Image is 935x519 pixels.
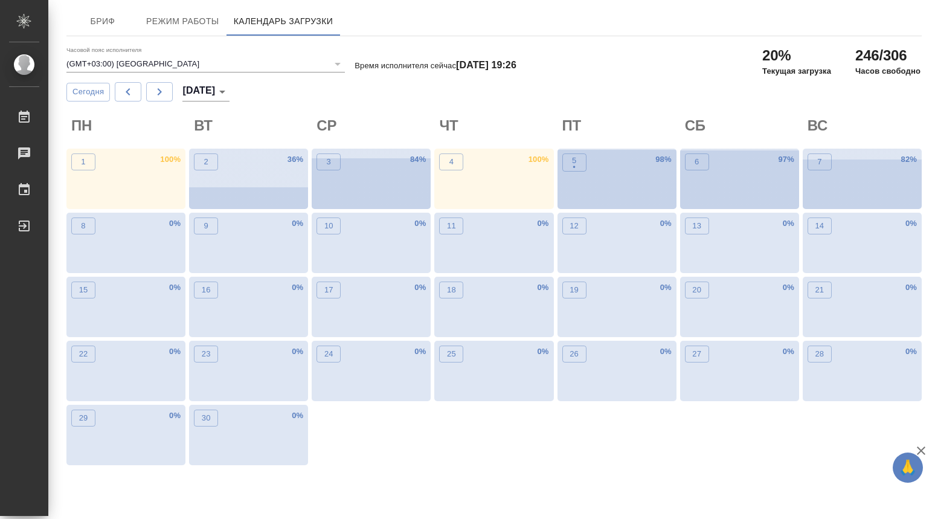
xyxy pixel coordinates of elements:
p: 11 [447,220,456,232]
p: 0 % [660,346,672,358]
p: Время исполнителя сейчас [355,61,516,70]
button: 17 [316,282,341,298]
p: Часов свободно [855,65,921,77]
button: 20 [685,282,709,298]
p: 0 % [783,218,794,230]
p: 0 % [905,346,917,358]
p: 3 [327,156,331,168]
span: 🙏 [898,455,918,480]
button: 18 [439,282,463,298]
button: 4 [439,153,463,170]
button: 8 [71,218,95,234]
p: 26 [570,348,579,360]
p: 10 [324,220,333,232]
p: 28 [815,348,824,360]
p: 19 [570,284,579,296]
h2: ВТ [194,116,308,135]
button: 3 [316,153,341,170]
p: Текущая загрузка [762,65,831,77]
p: 0 % [169,218,181,230]
span: Сегодня [72,85,104,99]
div: [DATE] [182,82,230,102]
h2: ПН [71,116,185,135]
label: Часовой пояс исполнителя [66,47,142,53]
button: 10 [316,218,341,234]
p: 0 % [292,282,303,294]
p: 21 [815,284,824,296]
h2: ЧТ [439,116,553,135]
p: 36 % [288,153,303,166]
p: 12 [570,220,579,232]
p: 16 [202,284,211,296]
p: 0 % [905,282,917,294]
h2: 20% [762,46,831,65]
p: 0 % [169,282,181,294]
p: 22 [79,348,88,360]
p: 82 % [901,153,917,166]
p: 13 [692,220,701,232]
button: 1 [71,153,95,170]
p: 29 [79,412,88,424]
p: 0 % [292,218,303,230]
button: 9 [194,218,218,234]
p: 20 [692,284,701,296]
p: 27 [692,348,701,360]
button: 7 [808,153,832,170]
p: 17 [324,284,333,296]
p: 0 % [169,410,181,422]
p: 0 % [660,218,672,230]
p: 15 [79,284,88,296]
button: 15 [71,282,95,298]
p: 0 % [537,346,548,358]
p: 30 [202,412,211,424]
button: 🙏 [893,453,923,483]
p: 18 [447,284,456,296]
p: 4 [449,156,454,168]
p: 23 [202,348,211,360]
h2: ВС [808,116,922,135]
button: 11 [439,218,463,234]
p: 5 [572,155,576,167]
h4: [DATE] 19:26 [456,60,516,70]
p: 0 % [414,346,426,358]
button: 29 [71,410,95,427]
p: 0 % [292,346,303,358]
p: 1 [81,156,85,168]
p: 0 % [537,282,548,294]
button: 23 [194,346,218,363]
button: 26 [562,346,586,363]
button: 12 [562,218,586,234]
p: 0 % [292,410,303,422]
p: 0 % [414,218,426,230]
p: 9 [204,220,208,232]
p: 7 [817,156,821,168]
button: 16 [194,282,218,298]
button: 21 [808,282,832,298]
p: 98 % [655,153,671,166]
span: Режим работы [146,14,219,29]
button: 24 [316,346,341,363]
button: 2 [194,153,218,170]
h2: СР [316,116,431,135]
h2: ПТ [562,116,676,135]
h2: 246/306 [855,46,921,65]
button: 22 [71,346,95,363]
p: 0 % [783,346,794,358]
button: 30 [194,410,218,427]
p: 0 % [537,218,548,230]
span: Календарь загрузки [234,14,333,29]
span: Бриф [74,14,132,29]
button: 13 [685,218,709,234]
h2: СБ [685,116,799,135]
button: 14 [808,218,832,234]
button: 19 [562,282,586,298]
p: 0 % [660,282,672,294]
button: 5• [562,153,586,172]
p: 8 [81,220,85,232]
button: 6 [685,153,709,170]
p: • [572,161,576,173]
p: 0 % [414,282,426,294]
p: 100 % [529,153,549,166]
p: 0 % [169,346,181,358]
p: 0 % [905,218,917,230]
